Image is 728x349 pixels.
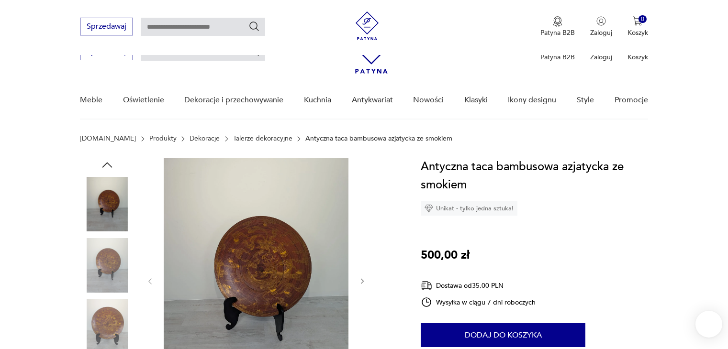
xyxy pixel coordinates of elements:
[464,82,488,119] a: Klasyki
[627,53,648,62] p: Koszyk
[540,16,575,37] a: Ikona medaluPatyna B2B
[123,82,164,119] a: Oświetlenie
[615,82,648,119] a: Promocje
[80,238,134,293] img: Zdjęcie produktu Antyczna taca bambusowa azjatycka ze smokiem
[421,201,517,216] div: Unikat - tylko jedna sztuka!
[80,18,133,35] button: Sprzedawaj
[421,280,536,292] div: Dostawa od 35,00 PLN
[540,16,575,37] button: Patyna B2B
[508,82,556,119] a: Ikony designu
[421,296,536,308] div: Wysyłka w ciągu 7 dni roboczych
[695,311,722,338] iframe: Smartsupp widget button
[353,11,381,40] img: Patyna - sklep z meblami i dekoracjami vintage
[425,204,433,213] img: Ikona diamentu
[190,135,220,142] a: Dekoracje
[80,177,134,231] img: Zdjęcie produktu Antyczna taca bambusowa azjatycka ze smokiem
[596,16,606,26] img: Ikonka użytkownika
[305,135,452,142] p: Antyczna taca bambusowa azjatycka ze smokiem
[80,24,133,31] a: Sprzedawaj
[577,82,594,119] a: Style
[540,28,575,37] p: Patyna B2B
[627,16,648,37] button: 0Koszyk
[80,82,102,119] a: Meble
[413,82,444,119] a: Nowości
[421,323,585,347] button: Dodaj do koszyka
[184,82,283,119] a: Dekoracje i przechowywanie
[80,49,133,55] a: Sprzedawaj
[590,16,612,37] button: Zaloguj
[421,280,432,292] img: Ikona dostawy
[627,28,648,37] p: Koszyk
[590,53,612,62] p: Zaloguj
[80,135,136,142] a: [DOMAIN_NAME]
[590,28,612,37] p: Zaloguj
[540,53,575,62] p: Patyna B2B
[352,82,393,119] a: Antykwariat
[421,246,470,264] p: 500,00 zł
[553,16,562,27] img: Ikona medalu
[421,158,648,194] h1: Antyczna taca bambusowa azjatycka ze smokiem
[633,16,642,26] img: Ikona koszyka
[233,135,292,142] a: Talerze dekoracyjne
[638,15,647,23] div: 0
[149,135,177,142] a: Produkty
[248,21,260,32] button: Szukaj
[304,82,331,119] a: Kuchnia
